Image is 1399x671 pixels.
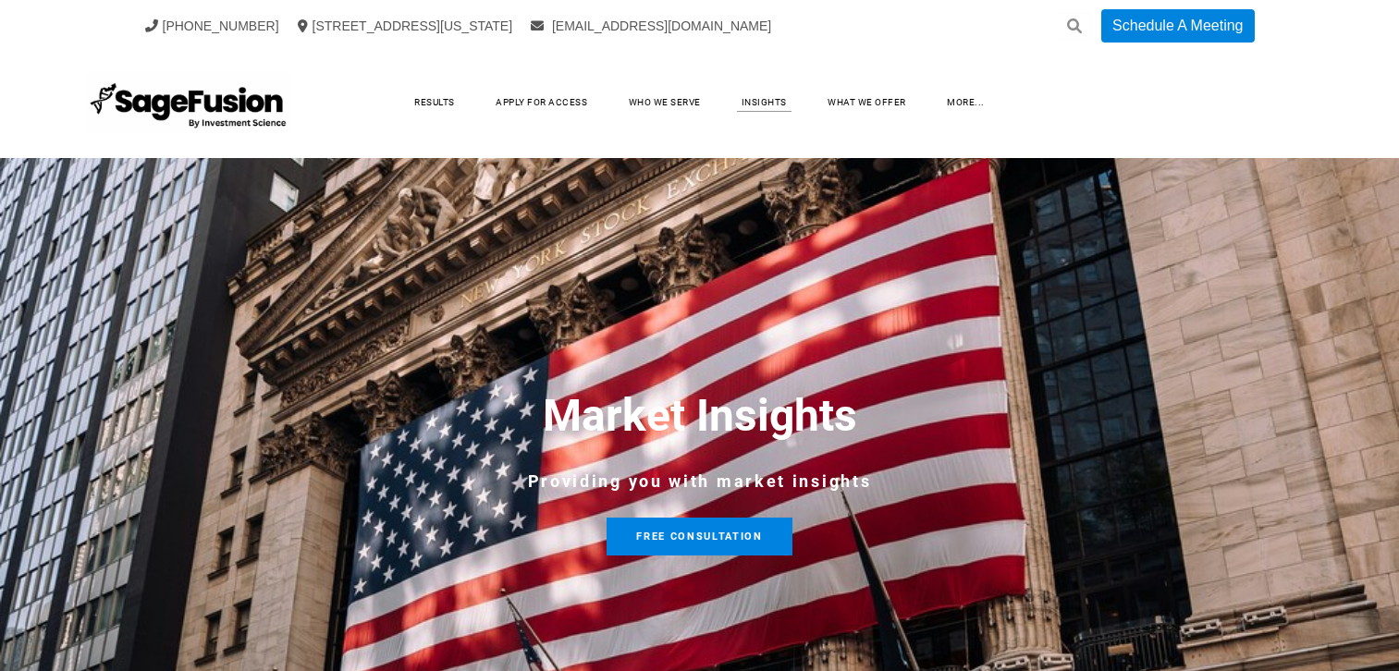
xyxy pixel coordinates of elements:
[636,531,762,543] span: free consultation
[396,89,473,116] a: Results
[607,518,792,555] a: free consultation
[477,89,606,116] a: Apply for Access
[528,471,872,491] span: Providing you with market insights
[85,70,293,135] img: SageFusion | Intelligent Investment Management
[145,18,279,33] a: [PHONE_NUMBER]
[928,89,1003,116] a: more...
[531,18,771,33] a: [EMAIL_ADDRESS][DOMAIN_NAME]
[543,389,857,442] font: Market Insights
[298,18,513,33] a: [STREET_ADDRESS][US_STATE]
[723,89,805,116] a: Insights
[1101,9,1254,43] a: Schedule A Meeting
[610,89,719,116] a: Who We Serve
[809,89,925,116] a: What We Offer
